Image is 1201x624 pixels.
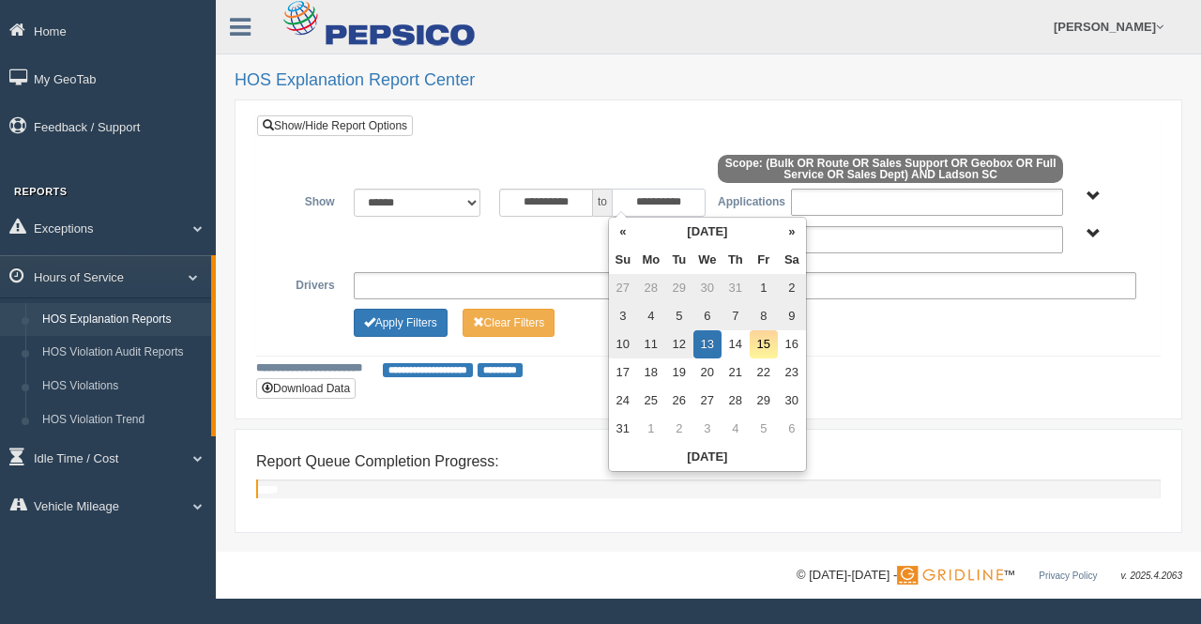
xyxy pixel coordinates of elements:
[1121,571,1182,581] span: v. 2025.4.2063
[778,302,806,330] td: 9
[665,302,693,330] td: 5
[750,387,778,415] td: 29
[609,302,637,330] td: 3
[693,246,722,274] th: We
[1039,571,1097,581] a: Privacy Policy
[750,330,778,358] td: 15
[722,246,750,274] th: Th
[718,155,1063,183] span: Scope: (Bulk OR Route OR Sales Support OR Geobox OR Full Service OR Sales Dept) AND Ladson SC
[637,358,665,387] td: 18
[257,115,413,136] a: Show/Hide Report Options
[693,358,722,387] td: 20
[256,453,1161,470] h4: Report Queue Completion Progress:
[750,274,778,302] td: 1
[722,415,750,443] td: 4
[693,274,722,302] td: 30
[778,246,806,274] th: Sa
[665,387,693,415] td: 26
[693,387,722,415] td: 27
[637,246,665,274] th: Mo
[637,330,665,358] td: 11
[722,302,750,330] td: 7
[665,415,693,443] td: 2
[750,358,778,387] td: 22
[271,272,344,295] label: Drivers
[665,330,693,358] td: 12
[797,566,1182,586] div: © [DATE]-[DATE] - ™
[693,330,722,358] td: 13
[637,302,665,330] td: 4
[637,218,778,246] th: [DATE]
[593,189,612,217] span: to
[897,566,1003,585] img: Gridline
[34,303,211,337] a: HOS Explanation Reports
[609,330,637,358] td: 10
[256,378,356,399] button: Download Data
[693,302,722,330] td: 6
[609,415,637,443] td: 31
[34,370,211,403] a: HOS Violations
[463,309,555,337] button: Change Filter Options
[778,358,806,387] td: 23
[235,71,1182,90] h2: HOS Explanation Report Center
[271,189,344,211] label: Show
[778,330,806,358] td: 16
[722,387,750,415] td: 28
[637,415,665,443] td: 1
[778,218,806,246] th: »
[708,189,782,211] label: Applications
[778,274,806,302] td: 2
[637,387,665,415] td: 25
[609,274,637,302] td: 27
[693,415,722,443] td: 3
[609,218,637,246] th: «
[665,246,693,274] th: Tu
[778,415,806,443] td: 6
[722,358,750,387] td: 21
[722,330,750,358] td: 14
[354,309,448,337] button: Change Filter Options
[34,403,211,437] a: HOS Violation Trend
[609,387,637,415] td: 24
[778,387,806,415] td: 30
[34,336,211,370] a: HOS Violation Audit Reports
[609,443,806,471] th: [DATE]
[665,358,693,387] td: 19
[750,415,778,443] td: 5
[609,358,637,387] td: 17
[637,274,665,302] td: 28
[609,246,637,274] th: Su
[665,274,693,302] td: 29
[750,246,778,274] th: Fr
[750,302,778,330] td: 8
[722,274,750,302] td: 31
